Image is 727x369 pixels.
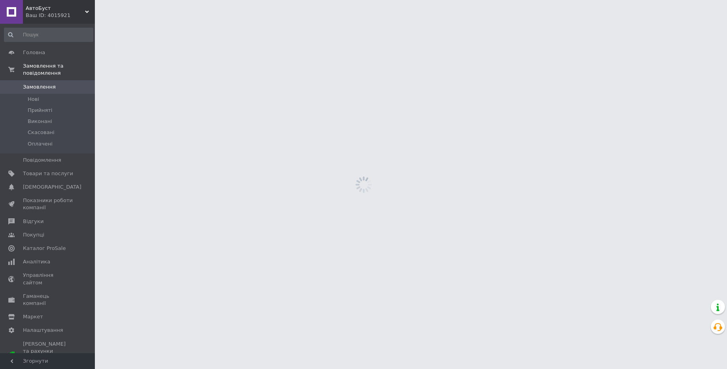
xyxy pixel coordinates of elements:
[23,62,95,77] span: Замовлення та повідомлення
[23,293,73,307] span: Гаманець компанії
[28,96,39,103] span: Нові
[23,184,81,191] span: [DEMOGRAPHIC_DATA]
[23,49,45,56] span: Головна
[23,258,50,265] span: Аналітика
[23,313,43,320] span: Маркет
[26,5,85,12] span: АвтоБуст
[23,231,44,238] span: Покупці
[23,197,73,211] span: Показники роботи компанії
[28,118,52,125] span: Виконані
[23,83,56,91] span: Замовлення
[23,327,63,334] span: Налаштування
[23,170,73,177] span: Товари та послуги
[26,12,95,19] div: Ваш ID: 4015921
[23,218,43,225] span: Відгуки
[4,28,93,42] input: Пошук
[23,157,61,164] span: Повідомлення
[28,107,52,114] span: Прийняті
[28,140,53,148] span: Оплачені
[23,245,66,252] span: Каталог ProSale
[28,129,55,136] span: Скасовані
[23,272,73,286] span: Управління сайтом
